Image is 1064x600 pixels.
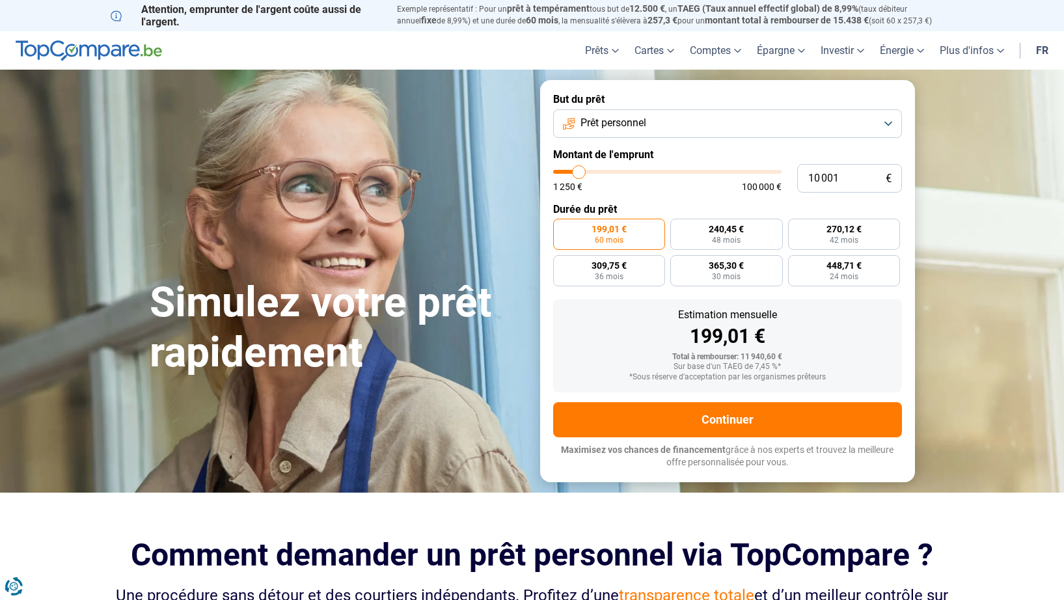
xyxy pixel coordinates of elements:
span: 42 mois [830,236,858,244]
label: Durée du prêt [553,203,902,215]
a: Épargne [749,31,813,70]
a: fr [1028,31,1056,70]
div: Sur base d'un TAEG de 7,45 %* [564,362,892,372]
span: 48 mois [712,236,741,244]
span: Prêt personnel [580,116,646,130]
label: Montant de l'emprunt [553,148,902,161]
h2: Comment demander un prêt personnel via TopCompare ? [111,537,954,573]
img: TopCompare [16,40,162,61]
a: Prêts [577,31,627,70]
label: But du prêt [553,93,902,105]
a: Investir [813,31,872,70]
div: 199,01 € [564,327,892,346]
button: Continuer [553,402,902,437]
a: Comptes [682,31,749,70]
span: Maximisez vos chances de financement [561,444,726,455]
span: 199,01 € [592,225,627,234]
span: 270,12 € [826,225,862,234]
div: *Sous réserve d'acceptation par les organismes prêteurs [564,373,892,382]
div: Total à rembourser: 11 940,60 € [564,353,892,362]
span: 60 mois [595,236,623,244]
span: 365,30 € [709,261,744,270]
span: montant total à rembourser de 15.438 € [705,15,869,25]
span: prêt à tempérament [507,3,590,14]
span: 100 000 € [742,182,782,191]
a: Plus d'infos [932,31,1012,70]
p: grâce à nos experts et trouvez la meilleure offre personnalisée pour vous. [553,444,902,469]
button: Prêt personnel [553,109,902,138]
span: 1 250 € [553,182,582,191]
p: Exemple représentatif : Pour un tous but de , un (taux débiteur annuel de 8,99%) et une durée de ... [397,3,954,27]
span: € [886,173,892,184]
span: 240,45 € [709,225,744,234]
span: 60 mois [526,15,558,25]
h1: Simulez votre prêt rapidement [150,278,525,378]
div: Estimation mensuelle [564,310,892,320]
span: 24 mois [830,273,858,280]
span: 36 mois [595,273,623,280]
span: 448,71 € [826,261,862,270]
span: TAEG (Taux annuel effectif global) de 8,99% [677,3,858,14]
p: Attention, emprunter de l'argent coûte aussi de l'argent. [111,3,381,28]
span: 257,3 € [648,15,677,25]
span: 309,75 € [592,261,627,270]
a: Cartes [627,31,682,70]
span: 12.500 € [629,3,665,14]
span: fixe [421,15,437,25]
a: Énergie [872,31,932,70]
span: 30 mois [712,273,741,280]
